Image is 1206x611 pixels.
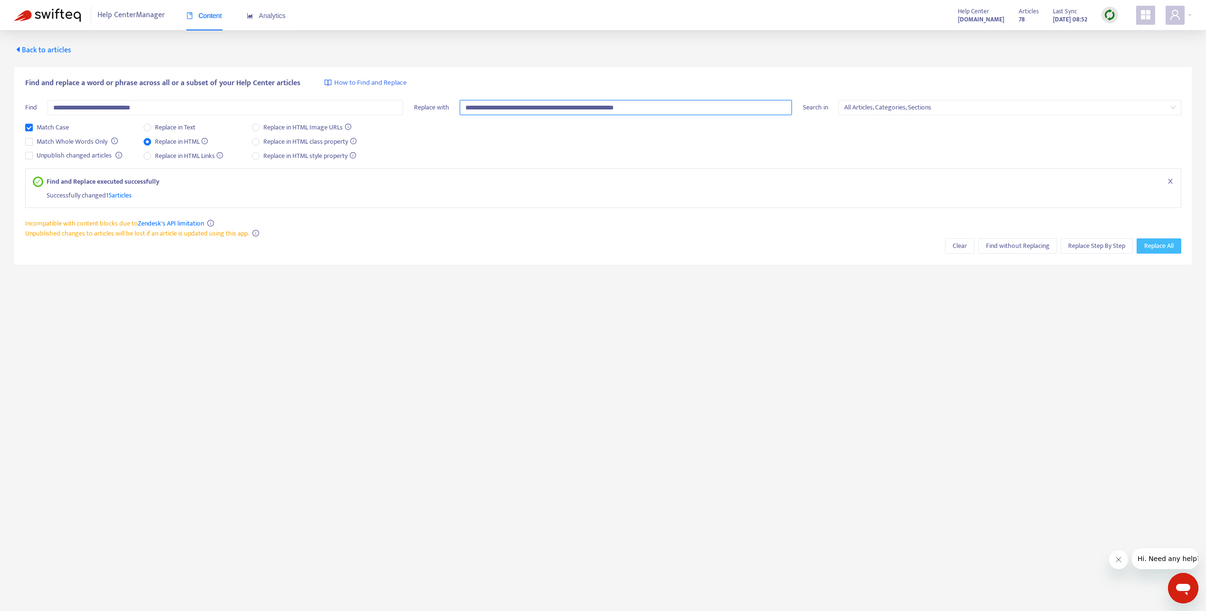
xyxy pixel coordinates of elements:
button: Replace Step By Step [1061,238,1133,254]
span: Articles [1019,6,1039,17]
span: Last Sync [1053,6,1077,17]
span: user [1169,9,1181,20]
span: Match Whole Words Only [33,137,111,147]
span: info-circle [111,138,118,144]
span: How to Find and Replace [334,78,407,89]
img: sync.dc5367851b00ba804db3.png [1104,9,1116,21]
span: book [186,12,193,19]
span: Content [186,12,222,20]
strong: 78 [1019,14,1025,25]
strong: Find and Replace executed successfully [47,177,159,187]
span: Replace in HTML Image URLs [260,122,355,133]
a: How to Find and Replace [324,78,407,89]
span: info-circle [252,230,259,237]
a: [DOMAIN_NAME] [958,14,1004,25]
span: Find and replace a word or phrase across all or a subset of your Help Center articles [25,78,300,89]
button: Find without Replacing [978,238,1057,254]
span: Analytics [247,12,286,20]
span: Hi. Need any help? [6,7,68,14]
span: Search in [803,102,828,113]
span: appstore [1140,9,1151,20]
img: image-link [324,79,332,87]
span: Replace in HTML style property [260,151,360,161]
span: Help Center [958,6,989,17]
strong: [DATE] 08:52 [1053,14,1087,25]
a: Zendesk's API limitation [138,218,204,229]
span: Unpublished changes to articles will be lost if an article is updated using this app. [25,228,249,239]
span: 15 articles [106,190,132,201]
span: info-circle [207,220,214,227]
button: Clear [945,238,974,254]
span: Find without Replacing [986,241,1050,251]
span: info-circle [116,152,122,158]
span: Unpublish changed articles [33,150,116,161]
span: Match Case [33,122,73,133]
span: Help Center Manager [97,6,165,24]
div: Successfully changed [47,187,1174,200]
iframe: Nachricht schließen [1109,550,1128,569]
button: Replace All [1137,238,1181,254]
span: Back to articles [14,44,71,57]
span: Replace All [1144,241,1174,251]
span: area-chart [247,12,253,19]
span: Clear [953,241,967,251]
span: Replace with [414,102,449,113]
span: check [35,179,40,184]
span: Replace in HTML [151,137,212,147]
span: Find [25,102,37,113]
span: Replace Step By Step [1068,241,1125,251]
span: Incompatible with content blocks due to [25,218,204,229]
iframe: Schaltfläche zum Öffnen des Messaging-Fensters [1168,573,1198,603]
span: All Articles, Categories, Sections [844,100,1175,115]
span: Replace in HTML Links [151,151,227,161]
span: caret-left [14,46,22,53]
span: close [1167,178,1174,185]
iframe: Nachricht vom Unternehmen [1132,548,1198,569]
span: Replace in Text [151,122,199,133]
span: Replace in HTML class property [260,137,360,147]
img: Swifteq [14,9,81,22]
